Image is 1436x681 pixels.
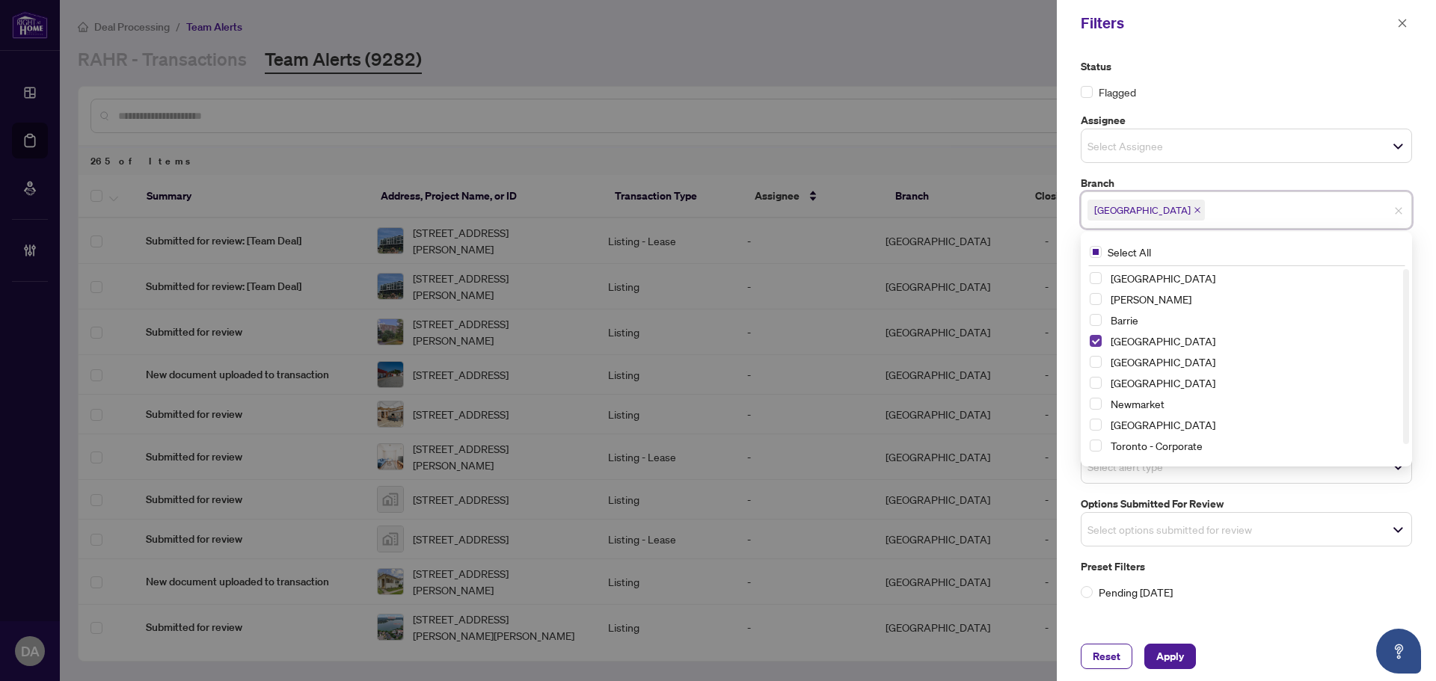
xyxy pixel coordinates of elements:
span: Select Ottawa [1090,419,1102,431]
span: Toronto - Corporate [1105,437,1403,454]
span: Select All [1102,244,1157,260]
span: Burlington [1087,200,1205,221]
button: Apply [1144,644,1196,669]
span: Durham [1105,353,1403,371]
button: Open asap [1376,629,1421,674]
span: Apply [1156,644,1184,668]
span: close [1194,206,1201,214]
span: Select Durham [1090,356,1102,368]
span: [GEOGRAPHIC_DATA] [1111,355,1215,369]
label: Assignee [1081,112,1412,129]
span: Select Vaughan [1090,293,1102,305]
span: Newmarket [1111,397,1165,410]
span: Toronto - Corporate [1111,439,1203,452]
span: Reset [1093,644,1120,668]
span: Burlington [1105,332,1403,350]
button: Reset [1081,644,1132,669]
span: Vaughan [1105,290,1403,308]
span: Toronto - [PERSON_NAME] [1111,460,1236,473]
label: Options Submitted for Review [1081,496,1412,512]
span: close [1394,206,1403,215]
span: Mississauga [1105,374,1403,392]
span: Select Richmond Hill [1090,272,1102,284]
span: Select Barrie [1090,314,1102,326]
div: Filters [1081,12,1393,34]
span: [GEOGRAPHIC_DATA] [1111,271,1215,285]
span: Toronto - Don Mills [1105,457,1403,475]
span: Select Toronto - Corporate [1090,440,1102,452]
span: [GEOGRAPHIC_DATA] [1094,203,1191,218]
span: Barrie [1111,313,1138,327]
label: Preset Filters [1081,558,1412,575]
span: Flagged [1099,84,1136,100]
label: Branch [1081,175,1412,191]
span: [GEOGRAPHIC_DATA] [1111,418,1215,431]
span: Select Newmarket [1090,398,1102,410]
span: [GEOGRAPHIC_DATA] [1111,334,1215,348]
span: Select Mississauga [1090,377,1102,389]
span: [GEOGRAPHIC_DATA] [1111,376,1215,389]
span: Select Burlington [1090,335,1102,347]
span: Pending [DATE] [1093,584,1179,600]
span: [PERSON_NAME] [1111,292,1191,306]
label: Status [1081,58,1412,75]
span: close [1397,18,1408,28]
span: Richmond Hill [1105,269,1403,287]
span: Newmarket [1105,395,1403,413]
span: Ottawa [1105,416,1403,434]
span: Barrie [1105,311,1403,329]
